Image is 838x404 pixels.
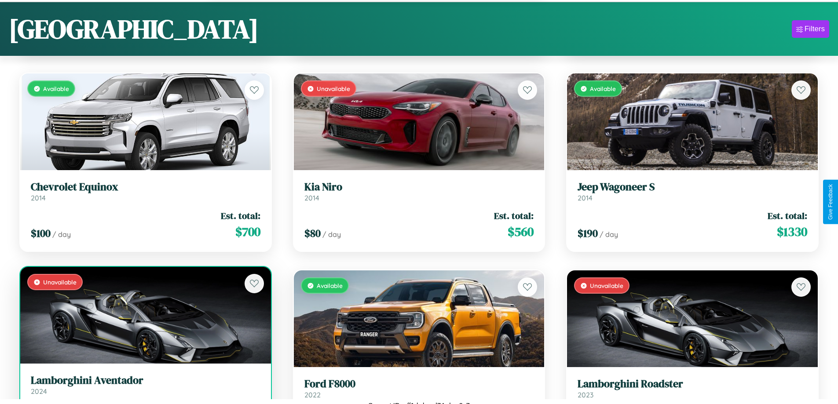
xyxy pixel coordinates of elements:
span: / day [600,230,618,239]
span: 2023 [578,390,593,399]
h3: Ford F8000 [304,378,534,390]
a: Lamborghini Aventador2024 [31,374,260,396]
h3: Jeep Wagoneer S [578,181,807,193]
span: / day [322,230,341,239]
span: Unavailable [43,278,77,286]
span: Available [43,85,69,92]
div: Filters [805,25,825,33]
button: Filters [792,20,829,38]
h3: Lamborghini Roadster [578,378,807,390]
span: 2014 [31,193,46,202]
span: 2022 [304,390,321,399]
a: Ford F80002022 [304,378,534,399]
span: $ 190 [578,226,598,240]
span: / day [52,230,71,239]
span: $ 1330 [777,223,807,240]
span: Est. total: [494,209,534,222]
h3: Chevrolet Equinox [31,181,260,193]
span: 2014 [578,193,593,202]
h1: [GEOGRAPHIC_DATA] [9,11,259,47]
span: $ 560 [508,223,534,240]
span: $ 80 [304,226,321,240]
span: Unavailable [317,85,350,92]
span: $ 700 [235,223,260,240]
span: $ 100 [31,226,51,240]
span: 2024 [31,387,47,396]
h3: Kia Niro [304,181,534,193]
span: 2014 [304,193,319,202]
span: Est. total: [221,209,260,222]
a: Jeep Wagoneer S2014 [578,181,807,202]
span: Available [317,282,343,289]
div: Give Feedback [827,184,834,220]
h3: Lamborghini Aventador [31,374,260,387]
a: Chevrolet Equinox2014 [31,181,260,202]
span: Unavailable [590,282,623,289]
span: Est. total: [768,209,807,222]
a: Lamborghini Roadster2023 [578,378,807,399]
span: Available [590,85,616,92]
a: Kia Niro2014 [304,181,534,202]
